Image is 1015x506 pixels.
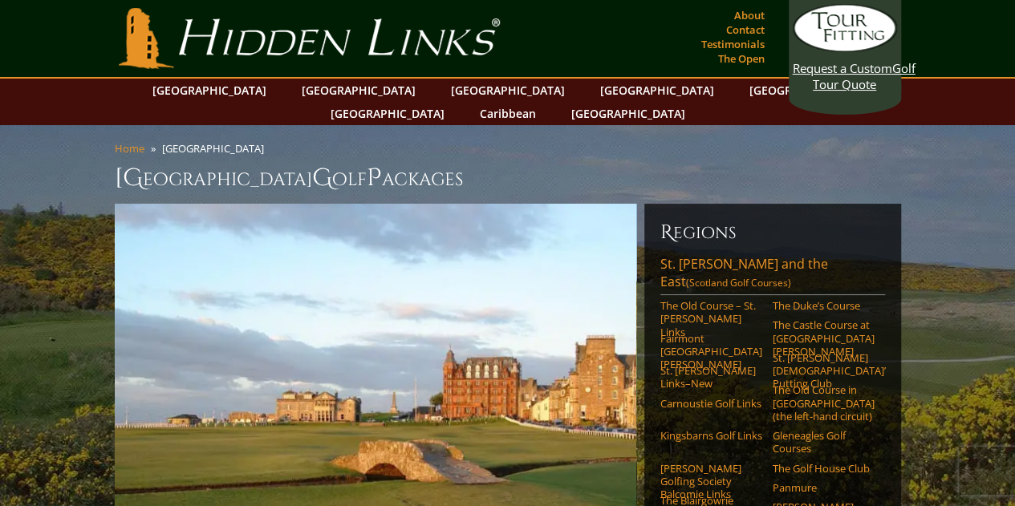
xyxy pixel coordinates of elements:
a: Testimonials [697,33,769,55]
a: Home [115,141,144,156]
a: St. [PERSON_NAME] Links–New [660,364,762,391]
a: The Castle Course at [GEOGRAPHIC_DATA][PERSON_NAME] [773,318,875,358]
a: The Old Course in [GEOGRAPHIC_DATA] (the left-hand circuit) [773,383,875,423]
a: [GEOGRAPHIC_DATA] [144,79,274,102]
h1: [GEOGRAPHIC_DATA] olf ackages [115,162,901,194]
a: The Open [714,47,769,70]
span: Request a Custom [793,60,892,76]
a: The Golf House Club [773,462,875,475]
a: Contact [722,18,769,41]
a: St. [PERSON_NAME] [DEMOGRAPHIC_DATA]’ Putting Club [773,351,875,391]
a: [GEOGRAPHIC_DATA] [443,79,573,102]
a: St. [PERSON_NAME] and the East(Scotland Golf Courses) [660,255,885,295]
a: [GEOGRAPHIC_DATA] [563,102,693,125]
a: Carnoustie Golf Links [660,397,762,410]
a: [GEOGRAPHIC_DATA] [323,102,453,125]
a: The Duke’s Course [773,299,875,312]
li: [GEOGRAPHIC_DATA] [162,141,270,156]
a: Caribbean [472,102,544,125]
span: (Scotland Golf Courses) [686,276,791,289]
a: Kingsbarns Golf Links [660,429,762,442]
a: Gleneagles Golf Courses [773,429,875,455]
a: [PERSON_NAME] Golfing Society Balcomie Links [660,462,762,501]
h6: Regions [660,220,885,245]
a: Panmure [773,481,875,494]
a: The Old Course – St. [PERSON_NAME] Links [660,299,762,338]
a: About [730,4,769,26]
a: [GEOGRAPHIC_DATA] [741,79,871,102]
a: Fairmont [GEOGRAPHIC_DATA][PERSON_NAME] [660,332,762,371]
a: [GEOGRAPHIC_DATA] [294,79,424,102]
a: [GEOGRAPHIC_DATA] [592,79,722,102]
span: G [312,162,332,194]
a: Request a CustomGolf Tour Quote [793,4,897,92]
span: P [367,162,382,194]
